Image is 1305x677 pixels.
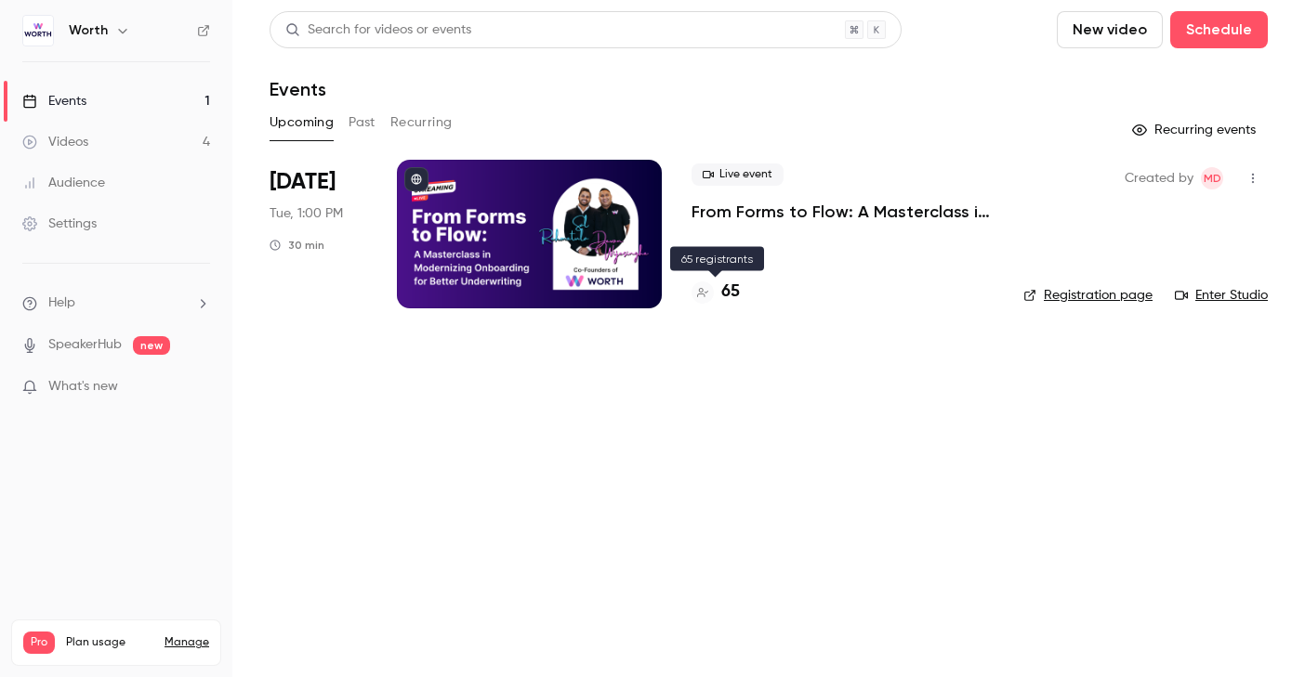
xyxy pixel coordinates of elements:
[349,108,376,137] button: Past
[270,78,326,100] h1: Events
[270,167,336,197] span: [DATE]
[721,280,740,305] h4: 65
[22,92,86,111] div: Events
[285,20,471,40] div: Search for videos or events
[48,377,118,397] span: What's new
[165,635,209,650] a: Manage
[48,293,75,313] span: Help
[1170,11,1268,48] button: Schedule
[390,108,453,137] button: Recurring
[1023,286,1153,305] a: Registration page
[66,635,153,650] span: Plan usage
[23,16,53,46] img: Worth
[1201,167,1223,189] span: Marilena De Niear
[1204,167,1221,189] span: MD
[22,174,105,192] div: Audience
[1125,167,1193,189] span: Created by
[692,280,740,305] a: 65
[270,204,343,223] span: Tue, 1:00 PM
[270,108,334,137] button: Upcoming
[69,21,108,40] h6: Worth
[1057,11,1163,48] button: New video
[270,238,324,253] div: 30 min
[1175,286,1268,305] a: Enter Studio
[1124,115,1268,145] button: Recurring events
[48,335,122,355] a: SpeakerHub
[692,163,784,186] span: Live event
[23,631,55,654] span: Pro
[270,160,367,308] div: Sep 23 Tue, 1:00 PM (America/New York)
[22,293,210,313] li: help-dropdown-opener
[22,215,97,233] div: Settings
[133,336,170,355] span: new
[692,201,994,223] a: From Forms to Flow: A Masterclass in Modernizing Onboarding for Better Underwriting
[22,133,88,151] div: Videos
